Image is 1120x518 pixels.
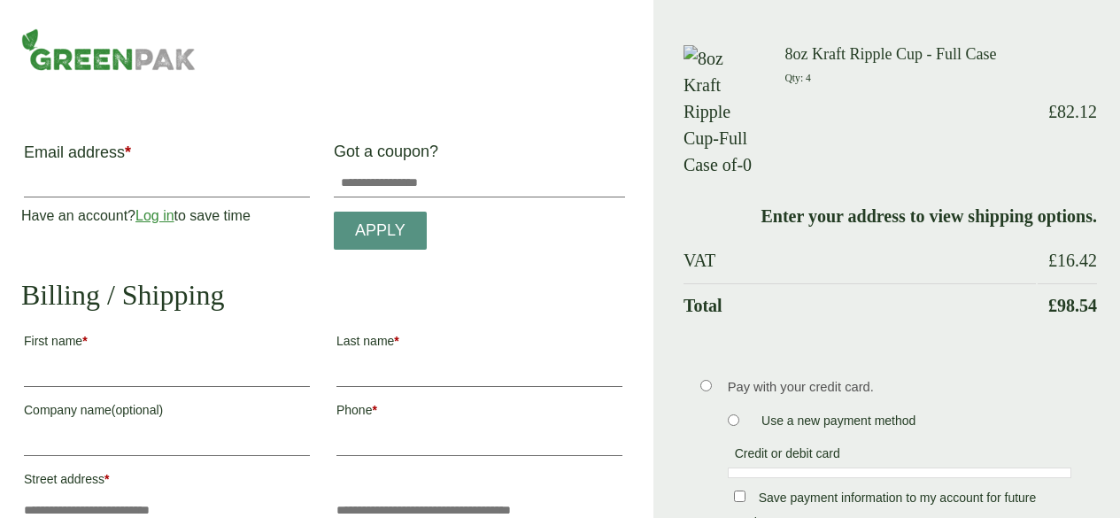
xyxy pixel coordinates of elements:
[334,143,445,169] label: Got a coupon?
[21,278,625,312] h2: Billing / Shipping
[728,446,847,466] label: Credit or debit card
[334,212,427,250] a: Apply
[372,403,376,417] abbr: required
[684,283,1036,327] th: Total
[1048,251,1097,270] bdi: 16.42
[1048,296,1057,315] span: £
[784,73,810,84] small: Qty: 4
[24,398,310,428] label: Company name
[784,45,1036,65] h3: 8oz Kraft Ripple Cup - Full Case
[355,221,406,241] span: Apply
[21,28,196,71] img: GreenPak Supplies
[112,403,163,417] span: (optional)
[1048,296,1097,315] bdi: 98.54
[684,45,764,178] img: 8oz Kraft Ripple Cup-Full Case of-0
[24,467,310,497] label: Street address
[135,208,174,223] a: Log in
[104,472,109,486] abbr: required
[82,334,87,348] abbr: required
[684,195,1097,237] td: Enter your address to view shipping options.
[684,239,1036,282] th: VAT
[336,329,622,359] label: Last name
[24,144,310,169] label: Email address
[125,143,131,161] abbr: required
[24,329,310,359] label: First name
[1048,102,1057,121] span: £
[728,377,1072,397] p: Pay with your credit card.
[1048,102,1097,121] bdi: 82.12
[336,398,622,428] label: Phone
[1048,251,1057,270] span: £
[394,334,398,348] abbr: required
[21,205,313,227] p: Have an account? to save time
[754,414,923,433] label: Use a new payment method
